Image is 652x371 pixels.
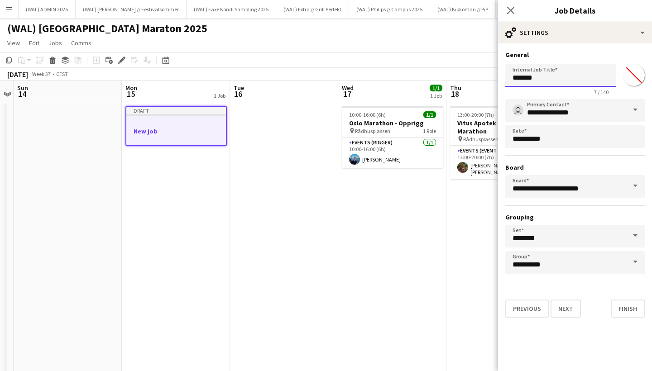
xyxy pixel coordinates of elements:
div: 1 Job [214,92,225,99]
div: Draft [126,107,226,114]
span: 1 Role [423,128,436,134]
h3: Board [505,163,645,171]
button: (WAL) [GEOGRAPHIC_DATA] Maraton 2025 [496,0,609,18]
app-job-card: DraftNew job [125,106,227,146]
div: CEST [56,71,68,77]
span: 15 [124,89,137,99]
button: (WAL) ADMIN 2025 [19,0,76,18]
h3: Vitus Apotek - Oslo Marathon [450,119,551,135]
button: Next [551,300,581,318]
span: Comms [71,39,91,47]
app-card-role: Events (Event Staff)1/113:00-20:00 (7h)[PERSON_NAME] [PERSON_NAME] [450,146,551,179]
span: 13:00-20:00 (7h) [457,111,494,118]
span: 14 [16,89,28,99]
span: Wed [342,84,354,92]
button: (WAL) Philips // Campus 2025 [349,0,430,18]
span: 10:00-16:00 (6h) [349,111,386,118]
h3: Oslo Marathon - Opprigg [342,119,443,127]
a: Comms [67,37,95,49]
app-job-card: 10:00-16:00 (6h)1/1Oslo Marathon - Opprigg Rådhusplassen1 RoleEvents (Rigger)1/110:00-16:00 (6h)[... [342,106,443,168]
span: Mon [125,84,137,92]
button: Previous [505,300,549,318]
button: (WAL) Faxe Kondi Sampling 2025 [187,0,276,18]
span: 7 / 140 [587,89,616,95]
h3: New job [126,127,226,135]
h3: Grouping [505,213,645,221]
span: Sun [17,84,28,92]
span: 16 [232,89,244,99]
span: Rådhusplassen [463,136,499,143]
span: 1/1 [430,85,442,91]
span: 17 [340,89,354,99]
span: 18 [449,89,461,99]
span: Tue [234,84,244,92]
a: View [4,37,24,49]
span: Edit [29,39,39,47]
span: Week 37 [30,71,53,77]
div: 1 Job [430,92,442,99]
h3: General [505,51,645,59]
a: Edit [25,37,43,49]
app-job-card: 13:00-20:00 (7h)1/1Vitus Apotek - Oslo Marathon Rådhusplassen1 RoleEvents (Event Staff)1/113:00-2... [450,106,551,179]
a: Jobs [45,37,66,49]
button: (WAL) [PERSON_NAME] // Festivalsommer [76,0,187,18]
button: (WAL) Extra // Grill Perfekt [276,0,349,18]
span: Thu [450,84,461,92]
div: Settings [498,22,652,43]
app-card-role: Events (Rigger)1/110:00-16:00 (6h)[PERSON_NAME] [342,138,443,168]
span: Rådhusplassen [355,128,390,134]
span: Jobs [48,39,62,47]
h3: Job Details [498,5,652,16]
span: 1/1 [423,111,436,118]
h1: (WAL) [GEOGRAPHIC_DATA] Maraton 2025 [7,22,207,35]
button: Finish [611,300,645,318]
span: View [7,39,20,47]
div: [DATE] [7,70,28,79]
button: (WAL) Kikkoman // PiP [430,0,496,18]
